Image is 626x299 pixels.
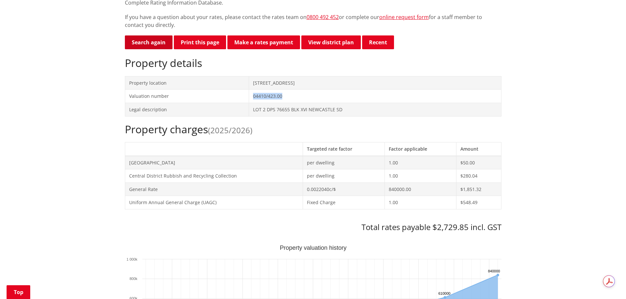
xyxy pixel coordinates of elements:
[129,277,137,281] text: 800k
[7,285,30,299] a: Top
[385,196,456,209] td: 1.00
[125,13,501,29] p: If you have a question about your rates, please contact the rates team on or complete our for a s...
[385,142,456,156] th: Factor applicable
[456,169,501,183] td: $280.04
[379,13,429,21] a: online request form
[249,76,501,90] td: [STREET_ADDRESS]
[301,35,361,49] a: View district plan
[249,103,501,116] td: LOT 2 DPS 76655 BLK XVI NEWCASTLE SD
[596,271,619,295] iframe: Messenger Launcher
[125,76,249,90] td: Property location
[280,245,346,251] text: Property valuation history
[303,182,385,196] td: 0.0022040c/$
[456,182,501,196] td: $1,851.32
[125,182,303,196] td: General Rate
[303,169,385,183] td: per dwelling
[249,90,501,103] td: 04410/423.00
[303,156,385,169] td: per dwelling
[125,35,173,49] a: Search again
[385,156,456,169] td: 1.00
[438,291,451,295] text: 610000
[456,142,501,156] th: Amount
[456,196,501,209] td: $548.49
[303,142,385,156] th: Targeted rate factor
[303,196,385,209] td: Fixed Charge
[385,182,456,196] td: 840000.00
[125,90,249,103] td: Valuation number
[126,257,137,261] text: 1 000k
[125,223,501,232] h3: Total rates payable $2,729.85 incl. GST
[208,125,252,136] span: (2025/2026)
[174,35,226,49] button: Print this page
[496,274,499,276] path: Sunday, Jun 30, 12:00, 840,000. Capital Value.
[125,57,501,69] h2: Property details
[227,35,300,49] a: Make a rates payment
[125,103,249,116] td: Legal description
[125,196,303,209] td: Uniform Annual General Charge (UAGC)
[125,156,303,169] td: [GEOGRAPHIC_DATA]
[444,296,446,299] path: Wednesday, Jun 30, 12:00, 610,000. Capital Value.
[362,35,394,49] button: Recent
[488,269,500,273] text: 840000
[456,156,501,169] td: $50.00
[307,13,339,21] a: 0800 492 452
[125,169,303,183] td: Central District Rubbish and Recycling Collection
[385,169,456,183] td: 1.00
[125,123,501,136] h2: Property charges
